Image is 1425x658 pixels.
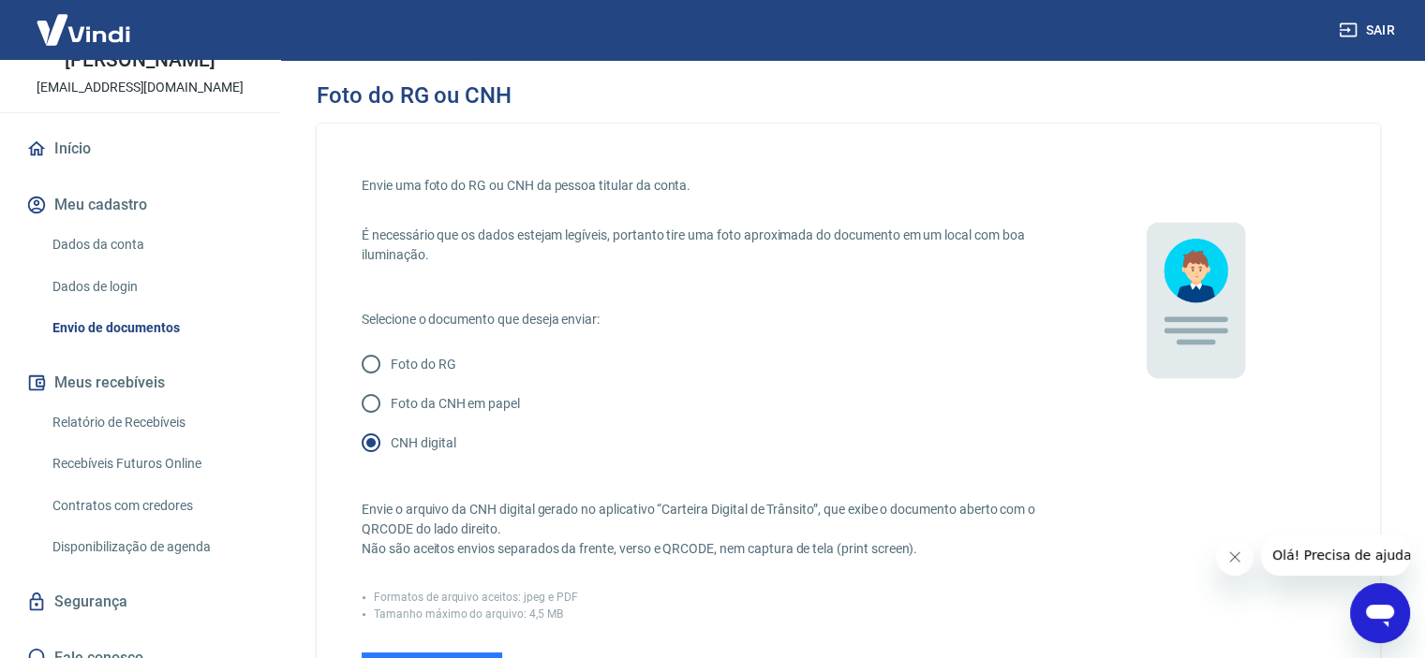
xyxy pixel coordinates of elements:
button: Meu cadastro [22,184,258,226]
p: Foto do RG [391,355,456,374]
p: Envie uma foto do RG ou CNH da pessoa titular da conta. [362,176,1054,196]
p: [EMAIL_ADDRESS][DOMAIN_NAME] [37,78,244,97]
p: [PERSON_NAME] [PERSON_NAME] [15,31,265,70]
iframe: Botão para abrir a janela de mensagens [1350,583,1410,643]
iframe: Mensagem da empresa [1261,534,1410,576]
p: Envie o arquivo da CNH digital gerado no aplicativo “Carteira Digital de Trânsito”, que exibe o d... [362,500,1054,559]
button: Meus recebíveis [22,362,258,403]
span: Olá! Precisa de ajuda? [11,13,157,28]
a: Disponibilização de agenda [45,528,258,566]
a: Relatório de Recebíveis [45,403,258,442]
p: É necessário que os dados estejam legíveis, portanto tire uma foto aproximada do documento em um ... [362,226,1054,265]
iframe: Fechar mensagem [1216,538,1254,576]
a: Envio de documentos [45,309,258,347]
p: Tamanho máximo do arquivo: 4,5 MB [374,606,563,622]
img: 9UttyuGgyT+7LlLseZI9Bh5IL9fdlyU7YsUREGKXXh6YNWHhDkCHSobsCnUJ8bxtmpXAruDXapAwAAAAAAAAAAAAAAAAAAAAA... [1054,168,1335,449]
button: Sair [1335,13,1403,48]
a: Início [22,128,258,169]
h3: Foto do RG ou CNH [317,82,512,109]
p: Selecione o documento que deseja enviar: [362,310,1054,329]
p: Foto da CNH em papel [391,394,520,414]
img: Vindi [22,1,144,58]
a: Recebíveis Futuros Online [45,445,258,483]
p: CNH digital [391,433,455,453]
p: Formatos de arquivo aceitos: jpeg e PDF [374,589,577,606]
a: Dados da conta [45,226,258,264]
a: Segurança [22,581,258,622]
a: Dados de login [45,268,258,306]
a: Contratos com credores [45,487,258,525]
